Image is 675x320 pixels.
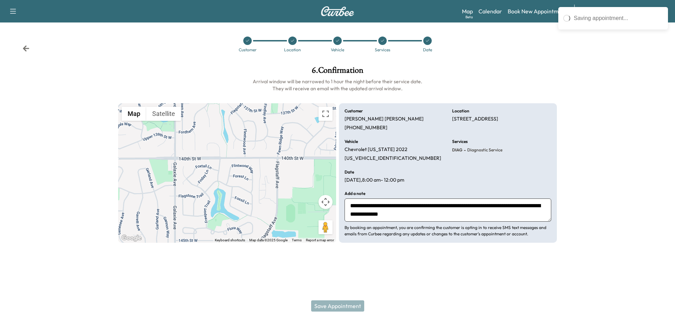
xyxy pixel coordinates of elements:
div: Beta [465,14,473,20]
p: Chevrolet [US_STATE] 2022 [345,146,407,153]
button: Toggle fullscreen view [319,107,333,121]
a: Calendar [478,7,502,15]
span: Diagnostic Service [466,147,502,153]
div: Back [22,45,30,52]
p: [PHONE_NUMBER] [345,125,387,131]
p: [US_VEHICLE_IDENTIFICATION_NUMBER] [345,155,441,162]
span: DIAG [452,147,462,153]
p: By booking an appointment, you are confirming the customer is opting in to receive SMS text messa... [345,224,551,237]
a: Open this area in Google Maps (opens a new window) [120,234,143,243]
a: Book New Appointment [508,7,567,15]
img: Google [120,234,143,243]
button: Drag Pegman onto the map to open Street View [319,220,333,234]
h6: Arrival window will be narrowed to 1 hour the night before their service date. They will receive ... [118,78,557,92]
a: Report a map error [306,238,334,242]
p: [DATE] , 8:00 am - 12:00 pm [345,177,404,183]
button: Keyboard shortcuts [215,238,245,243]
div: Customer [239,48,257,52]
div: Vehicle [331,48,344,52]
a: MapBeta [462,7,473,15]
p: [PERSON_NAME] [PERSON_NAME] [345,116,424,122]
div: Location [284,48,301,52]
p: [STREET_ADDRESS] [452,116,498,122]
button: Show street map [122,107,146,121]
h1: 6 . Confirmation [118,66,557,78]
span: Map data ©2025 Google [249,238,288,242]
div: Saving appointment... [574,14,663,22]
button: Map camera controls [319,195,333,209]
h6: Services [452,139,468,144]
h6: Customer [345,109,363,113]
div: Services [375,48,390,52]
div: Date [423,48,432,52]
a: Terms (opens in new tab) [292,238,302,242]
button: Show satellite imagery [146,107,181,121]
h6: Date [345,170,354,174]
h6: Location [452,109,469,113]
h6: Vehicle [345,139,358,144]
h6: Add a note [345,191,365,196]
img: Curbee Logo [321,6,354,16]
span: - [462,146,466,154]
